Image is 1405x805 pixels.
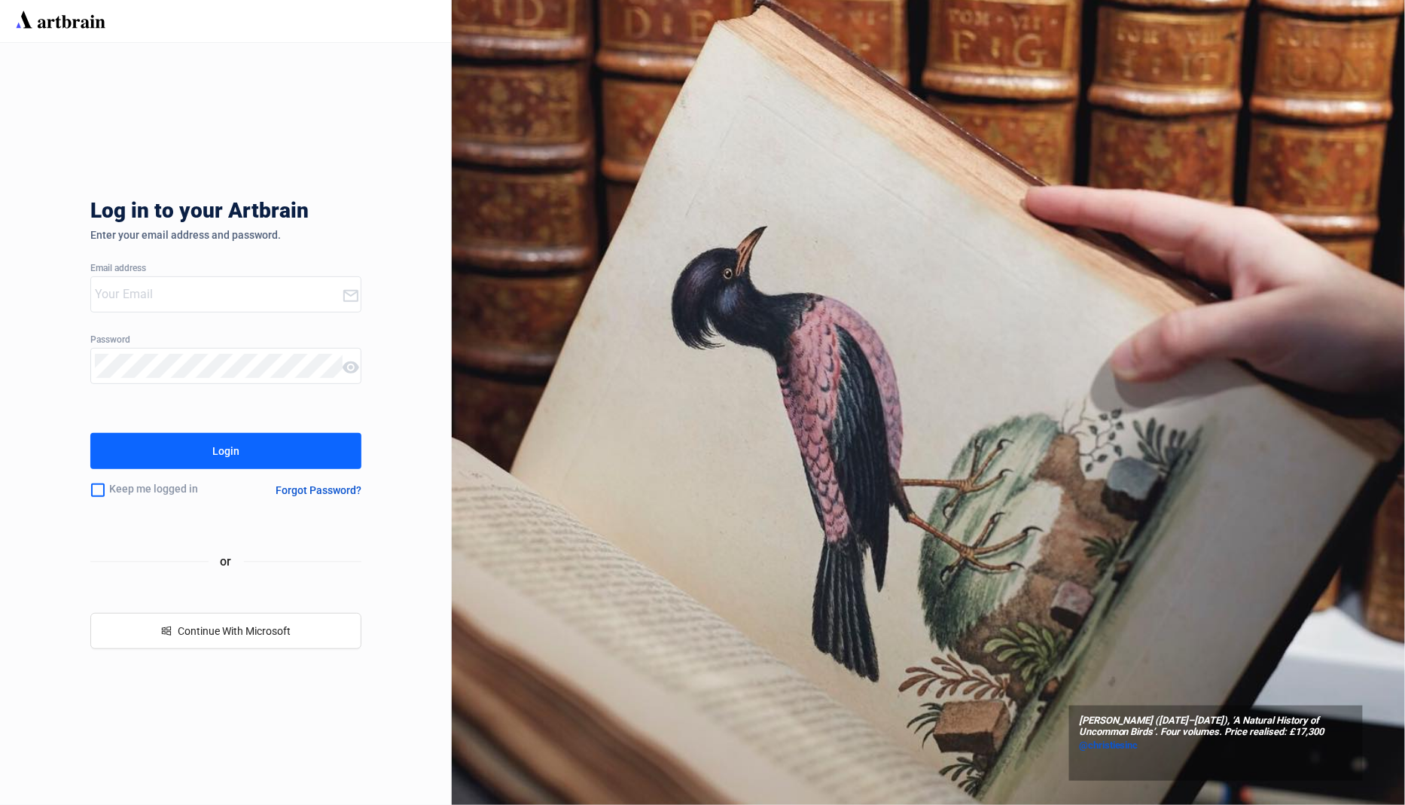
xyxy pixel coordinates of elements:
[90,264,361,274] div: Email address
[90,474,239,506] div: Keep me logged in
[161,626,172,636] span: windows
[178,625,291,637] span: Continue With Microsoft
[90,613,361,649] button: windowsContinue With Microsoft
[276,484,361,496] div: Forgot Password?
[90,199,542,229] div: Log in to your Artbrain
[1079,715,1353,738] span: [PERSON_NAME] ([DATE]–[DATE]), ‘A Natural History of Uncommon Birds’. Four volumes. Price realise...
[90,335,361,346] div: Password
[90,433,361,469] button: Login
[1079,739,1138,751] span: @christiesinc
[212,439,239,463] div: Login
[209,552,244,571] span: or
[90,229,361,241] div: Enter your email address and password.
[1079,738,1353,753] a: @christiesinc
[95,282,342,306] input: Your Email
